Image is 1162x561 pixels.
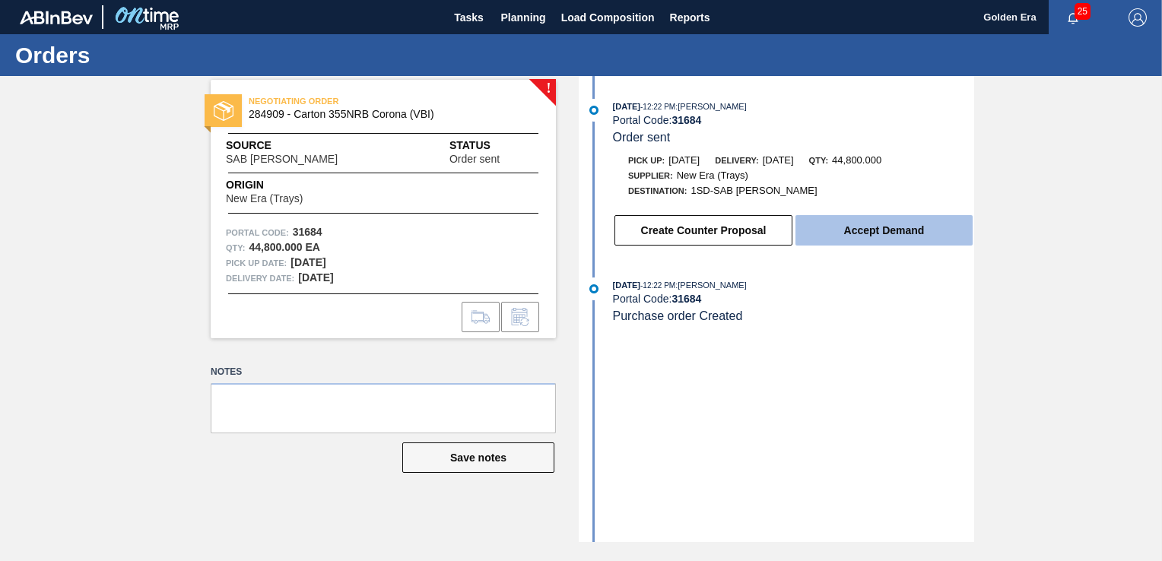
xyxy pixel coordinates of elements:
label: Notes [211,361,556,383]
span: New Era (Trays) [677,170,748,181]
span: : [PERSON_NAME] [675,280,747,290]
span: Pick up: [628,156,665,165]
span: Purchase order Created [613,309,743,322]
h1: Orders [15,46,285,64]
span: [DATE] [668,154,700,166]
img: status [214,101,233,121]
div: Portal Code: [613,293,974,305]
span: : [PERSON_NAME] [675,102,747,111]
span: New Era (Trays) [226,193,303,204]
span: Reports [670,8,710,27]
button: Save notes [402,442,554,473]
span: SAB [PERSON_NAME] [226,154,338,165]
img: Logout [1129,8,1147,27]
span: NEGOTIATING ORDER [249,93,462,109]
strong: 31684 [671,114,701,126]
span: [DATE] [613,280,640,290]
div: Portal Code: [613,114,974,126]
span: 44,800.000 [832,154,881,166]
img: TNhmsLtSVTkK8tSr43FrP2fwEKptu5GPRR3wAAAABJRU5ErkJggg== [20,11,93,24]
span: Planning [501,8,546,27]
div: Inform order change [501,302,539,332]
button: Accept Demand [795,215,973,246]
button: Create Counter Proposal [614,215,792,246]
div: Go to Load Composition [462,302,500,332]
span: 284909 - Carton 355NRB Corona (VBI) [249,109,525,120]
span: - 12:22 PM [640,281,675,290]
img: atual [589,106,598,115]
strong: 31684 [293,226,322,238]
span: [DATE] [763,154,794,166]
strong: 44,800.000 EA [249,241,319,253]
span: Load Composition [561,8,655,27]
span: 1SD-SAB [PERSON_NAME] [691,185,817,196]
img: atual [589,284,598,293]
span: Source [226,138,383,154]
span: Tasks [452,8,486,27]
span: Status [449,138,541,154]
span: Order sent [449,154,500,165]
span: Origin [226,177,341,193]
span: Pick up Date: [226,255,287,271]
span: - 12:22 PM [640,103,675,111]
span: [DATE] [613,102,640,111]
strong: [DATE] [290,256,325,268]
button: Notifications [1049,7,1097,28]
span: Supplier: [628,171,673,180]
strong: [DATE] [298,271,333,284]
span: Qty : [226,240,245,255]
span: 25 [1075,3,1091,20]
strong: 31684 [671,293,701,305]
span: Delivery: [715,156,758,165]
span: Destination: [628,186,687,195]
span: Delivery Date: [226,271,294,286]
span: Qty: [809,156,828,165]
span: Order sent [613,131,671,144]
span: Portal Code: [226,225,289,240]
